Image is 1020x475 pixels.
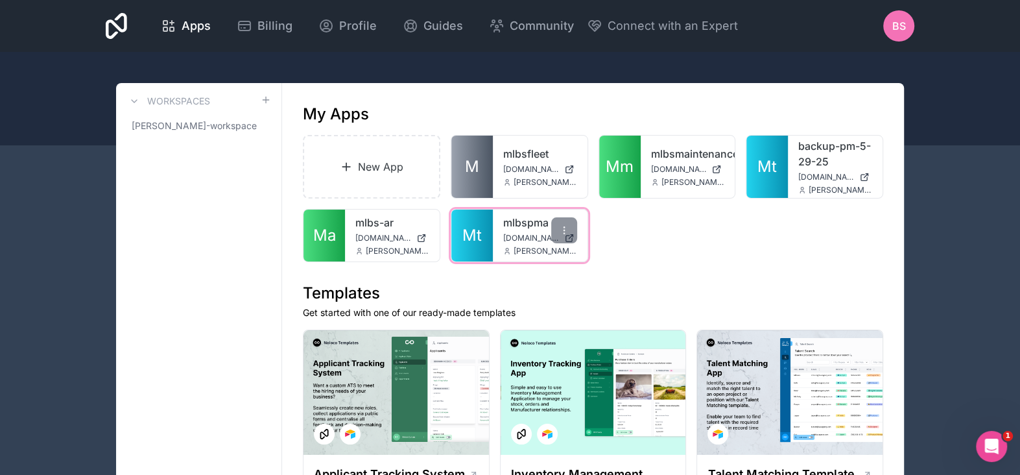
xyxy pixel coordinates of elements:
span: M [465,156,479,177]
iframe: Intercom live chat [976,431,1007,462]
a: Apps [150,12,221,40]
a: [DOMAIN_NAME] [503,233,577,243]
a: mlbs-ar [355,215,429,230]
span: Mt [462,225,482,246]
a: [PERSON_NAME]-workspace [126,114,271,138]
span: Community [510,17,574,35]
h3: Workspaces [147,95,210,108]
span: [DOMAIN_NAME] [798,172,854,182]
a: mlbspma [503,215,577,230]
span: Ma [313,225,336,246]
span: Connect with an Expert [608,17,738,35]
a: Guides [392,12,473,40]
a: Community [479,12,584,40]
a: [DOMAIN_NAME] [651,164,725,175]
a: M [451,136,493,198]
span: [PERSON_NAME][EMAIL_ADDRESS][PERSON_NAME][DOMAIN_NAME] [809,185,872,195]
img: Airtable Logo [542,429,552,439]
a: [DOMAIN_NAME] [503,164,577,175]
span: Mt [757,156,777,177]
span: [PERSON_NAME]-workspace [132,119,257,132]
a: [DOMAIN_NAME] [355,233,429,243]
a: New App [303,135,440,199]
span: [PERSON_NAME][EMAIL_ADDRESS][PERSON_NAME][DOMAIN_NAME] [661,177,725,188]
h1: Templates [303,283,883,304]
span: Profile [339,17,377,35]
span: [DOMAIN_NAME] [355,233,411,243]
img: Airtable Logo [345,429,355,439]
span: [PERSON_NAME][EMAIL_ADDRESS][PERSON_NAME][DOMAIN_NAME] [514,246,577,256]
span: Apps [182,17,211,35]
a: mlbsfleet [503,146,577,162]
span: [PERSON_NAME][EMAIL_ADDRESS][PERSON_NAME][DOMAIN_NAME] [514,177,577,188]
span: Billing [257,17,292,35]
a: mlbsmaintenance [651,146,725,162]
span: [DOMAIN_NAME] [651,164,707,175]
span: Mm [606,156,634,177]
a: Billing [226,12,303,40]
span: [DOMAIN_NAME] [503,233,559,243]
a: backup-pm-5-29-25 [798,138,872,169]
button: Connect with an Expert [587,17,738,35]
a: Mt [451,210,493,262]
span: [DOMAIN_NAME] [503,164,559,175]
a: Workspaces [126,93,210,109]
a: [DOMAIN_NAME] [798,172,872,182]
span: 1 [1002,431,1013,441]
p: Get started with one of our ready-made templates [303,306,883,319]
a: Mt [746,136,788,198]
a: Mm [599,136,641,198]
span: [PERSON_NAME][EMAIL_ADDRESS][PERSON_NAME][DOMAIN_NAME] [366,246,429,256]
a: Profile [308,12,387,40]
a: Ma [303,210,345,262]
span: Guides [423,17,463,35]
img: Airtable Logo [713,429,723,439]
h1: My Apps [303,104,369,125]
span: BS [892,18,906,34]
